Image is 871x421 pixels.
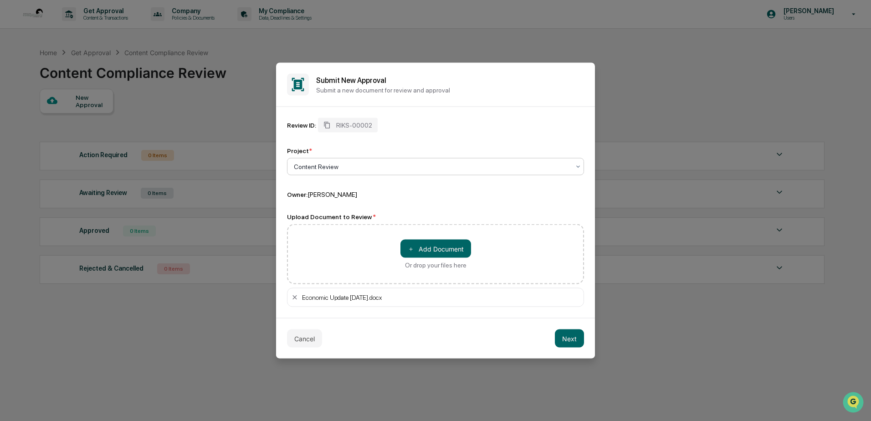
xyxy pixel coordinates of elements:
div: Upload Document to Review [287,213,584,221]
img: 1746055101610-c473b297-6a78-478c-a979-82029cc54cd1 [9,70,26,86]
span: Owner: [287,191,307,198]
a: Powered byPylon [64,154,110,161]
span: Pylon [91,154,110,161]
div: We're available if you need us! [31,79,115,86]
div: Start new chat [31,70,149,79]
a: 🔎Data Lookup [5,128,61,145]
iframe: Open customer support [842,391,866,416]
span: Preclearance [18,115,59,124]
button: Next [555,329,584,348]
a: 🗄️Attestations [62,111,117,128]
p: How can we help? [9,19,166,34]
span: RIKS-00002 [336,122,372,129]
button: Start new chat [155,72,166,83]
div: 🖐️ [9,116,16,123]
p: Submit a new document for review and approval [316,86,584,93]
div: Economic Update [DATE].docx [302,294,580,301]
div: Or drop your files here [405,262,466,269]
h2: Submit New Approval [316,76,584,84]
span: ＋ [408,244,414,253]
div: 🗄️ [66,116,73,123]
div: Review ID: [287,122,316,129]
div: 🔎 [9,133,16,140]
button: Or drop your files here [400,240,471,258]
span: Attestations [75,115,113,124]
div: Project [287,147,312,154]
button: Cancel [287,329,322,348]
span: Data Lookup [18,132,57,141]
a: 🖐️Preclearance [5,111,62,128]
span: [PERSON_NAME] [307,191,357,198]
